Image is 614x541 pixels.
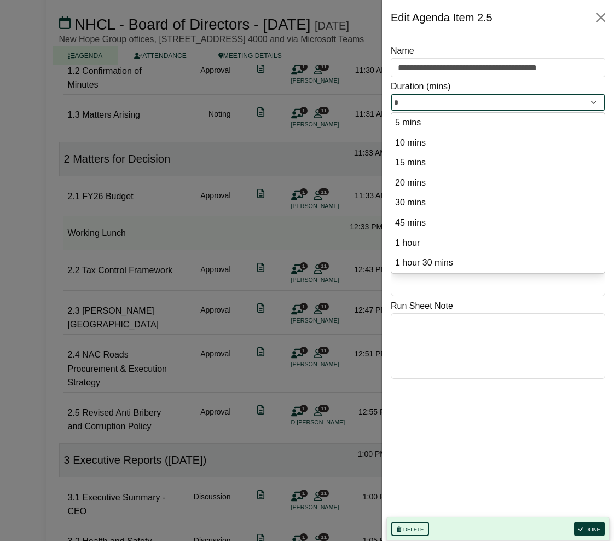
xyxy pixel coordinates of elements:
[391,213,605,233] li: 45
[391,44,414,58] label: Name
[394,136,602,151] option: 10 mins
[394,216,602,231] option: 45 mins
[391,299,453,313] label: Run Sheet Note
[394,195,602,210] option: 30 mins
[391,233,605,254] li: 60
[391,173,605,193] li: 20
[394,236,602,251] option: 1 hour
[394,156,602,170] option: 15 mins
[391,153,605,173] li: 15
[391,253,605,273] li: 90
[592,9,610,26] button: Close
[394,116,602,130] option: 5 mins
[574,522,605,536] button: Done
[391,79,450,94] label: Duration (mins)
[394,176,602,191] option: 20 mins
[391,133,605,153] li: 10
[391,9,493,26] div: Edit Agenda Item 2.5
[394,256,602,270] option: 1 hour 30 mins
[391,522,429,536] button: Delete
[391,113,605,133] li: 5
[391,193,605,213] li: 30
